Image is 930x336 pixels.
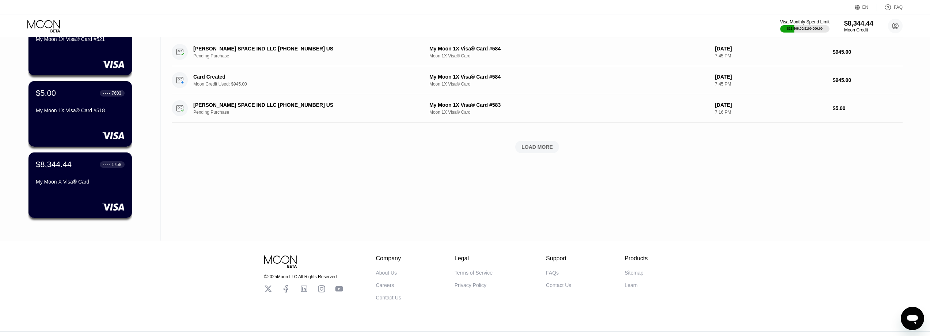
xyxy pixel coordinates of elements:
div: Pending Purchase [193,110,420,115]
div: About Us [376,270,397,276]
div: $945.00 [833,77,903,83]
iframe: Кнопка запуска окна обмена сообщениями [901,307,924,330]
div: Pending Purchase [193,53,420,58]
div: [DATE] [715,102,827,108]
div: EN [862,5,869,10]
div: $8,344.44 [36,160,72,169]
div: Products [625,255,648,262]
div: [PERSON_NAME] SPACE IND LLC [PHONE_NUMBER] US [193,102,404,108]
div: $2.70● ● ● ●5443My Moon 1X Visa® Card #521 [29,10,132,75]
div: Learn [625,282,638,288]
div: FAQs [546,270,559,276]
div: [PERSON_NAME] SPACE IND LLC [PHONE_NUMBER] US [193,46,404,52]
div: LOAD MORE [172,141,903,153]
div: Sitemap [625,270,643,276]
div: $5.00● ● ● ●7603My Moon 1X Visa® Card #518 [29,81,132,147]
div: Visa Monthly Spend Limit [780,19,830,24]
div: My Moon 1X Visa® Card #518 [36,107,125,113]
div: Careers [376,282,394,288]
div: $28,508.00 / $100,000.00 [787,27,823,30]
div: Terms of Service [455,270,493,276]
div: $8,344.44● ● ● ●1758My Moon X Visa® Card [29,152,132,218]
div: Moon Credit [844,27,873,33]
div: Contact Us [376,295,401,301]
div: [PERSON_NAME] SPACE IND LLC [PHONE_NUMBER] USPending PurchaseMy Moon 1X Visa® Card #583Moon 1X Vi... [172,94,903,122]
div: Moon 1X Visa® Card [429,110,709,115]
div: My Moon X Visa® Card [36,179,125,185]
div: 7:45 PM [715,82,827,87]
div: 7603 [111,91,121,96]
div: [DATE] [715,46,827,52]
div: Support [546,255,571,262]
div: Moon 1X Visa® Card [429,82,709,87]
div: My Moon 1X Visa® Card #584 [429,46,709,52]
div: Privacy Policy [455,282,486,288]
div: 1758 [111,162,121,167]
div: Contact Us [546,282,571,288]
div: LOAD MORE [521,144,553,150]
div: Company [376,255,401,262]
div: Moon Credit Used: $945.00 [193,82,420,87]
div: $5.00 [833,105,903,111]
div: My Moon 1X Visa® Card #521 [36,36,125,42]
div: Moon 1X Visa® Card [429,53,709,58]
div: FAQ [894,5,903,10]
div: [PERSON_NAME] SPACE IND LLC [PHONE_NUMBER] USPending PurchaseMy Moon 1X Visa® Card #584Moon 1X Vi... [172,38,903,66]
div: 7:16 PM [715,110,827,115]
div: My Moon 1X Visa® Card #584 [429,74,709,80]
div: Visa Monthly Spend Limit$28,508.00/$100,000.00 [780,19,830,33]
div: 7:45 PM [715,53,827,58]
div: Legal [455,255,493,262]
div: Card Created [193,74,404,80]
div: $945.00 [833,49,903,55]
div: $8,344.44 [844,20,873,27]
div: My Moon 1X Visa® Card #583 [429,102,709,108]
div: $8,344.44Moon Credit [844,20,873,33]
div: Card CreatedMoon Credit Used: $945.00My Moon 1X Visa® Card #584Moon 1X Visa® Card[DATE]7:45 PM$94... [172,66,903,94]
div: ● ● ● ● [103,163,110,166]
div: [DATE] [715,74,827,80]
div: © 2025 Moon LLC All Rights Reserved [264,274,343,279]
div: EN [855,4,877,11]
div: $5.00 [36,88,56,98]
div: ● ● ● ● [103,92,110,94]
div: FAQ [877,4,903,11]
